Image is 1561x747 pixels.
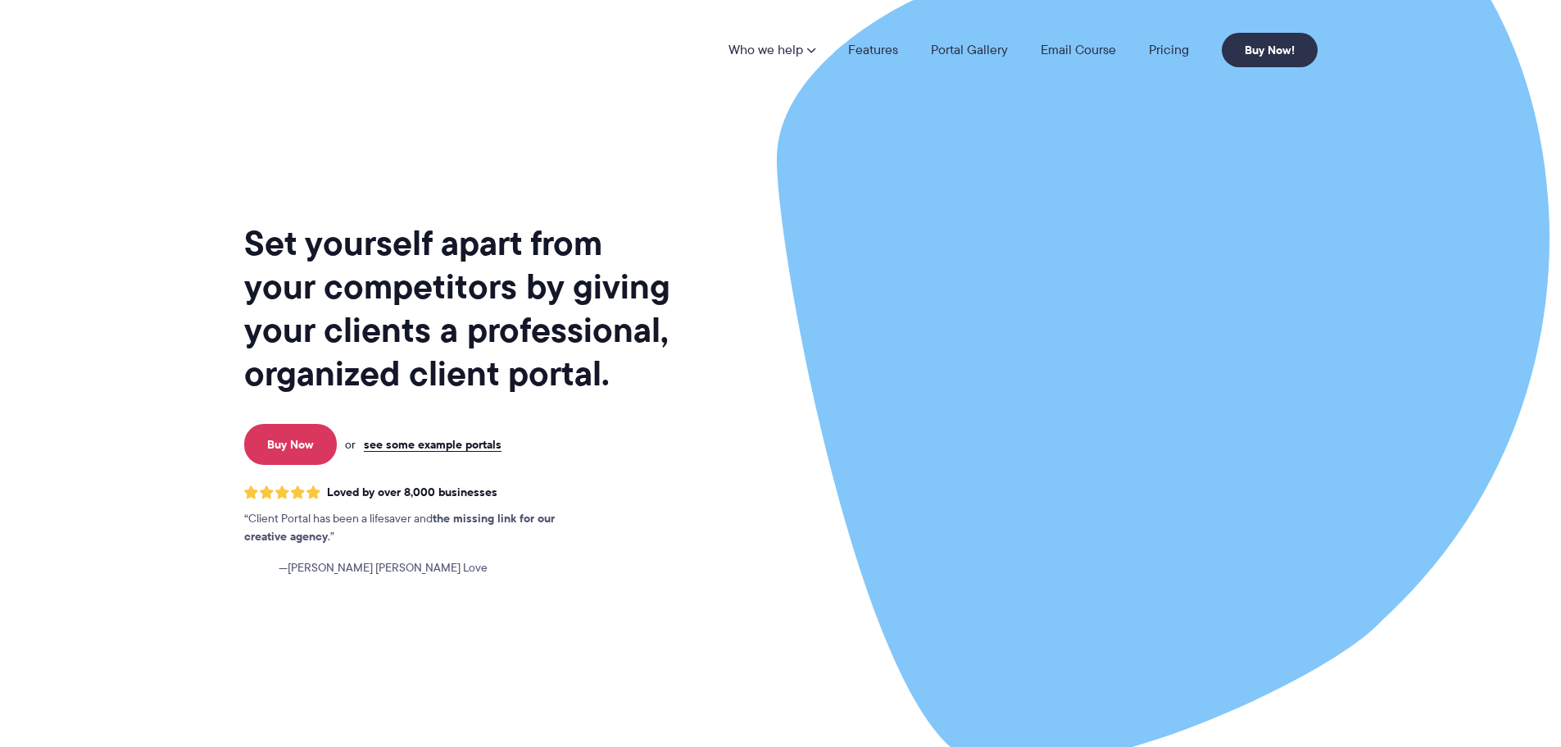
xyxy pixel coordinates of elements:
a: Buy Now! [1222,33,1318,67]
h1: Set yourself apart from your competitors by giving your clients a professional, organized client ... [244,221,674,395]
a: Buy Now [244,424,337,465]
a: Portal Gallery [931,43,1008,57]
p: Client Portal has been a lifesaver and . [244,510,588,546]
a: see some example portals [364,437,501,452]
a: Features [848,43,898,57]
a: Who we help [728,43,815,57]
span: Loved by over 8,000 businesses [327,485,497,499]
span: or [345,437,356,452]
span: [PERSON_NAME] [PERSON_NAME] Love [279,559,488,577]
a: Pricing [1149,43,1189,57]
a: Email Course [1041,43,1116,57]
strong: the missing link for our creative agency [244,509,555,545]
